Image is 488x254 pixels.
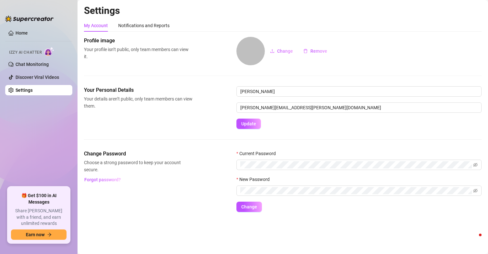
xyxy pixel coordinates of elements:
[118,22,170,29] div: Notifications and Reports
[44,47,54,56] img: AI Chatter
[270,49,275,53] span: upload
[236,86,482,97] input: Enter name
[240,161,472,168] input: Current Password
[26,232,45,237] span: Earn now
[298,46,332,56] button: Remove
[11,208,67,227] span: Share [PERSON_NAME] with a friend, and earn unlimited rewards
[236,119,261,129] button: Update
[84,86,192,94] span: Your Personal Details
[5,16,54,22] img: logo-BBDzfeDw.svg
[84,5,482,17] h2: Settings
[84,46,192,60] span: Your profile isn’t public, only team members can view it.
[240,187,472,194] input: New Password
[84,159,192,173] span: Choose a strong password to keep your account secure.
[310,48,327,54] span: Remove
[277,48,293,54] span: Change
[84,95,192,110] span: Your details aren’t public, only team members can view them.
[84,37,192,45] span: Profile image
[466,232,482,248] iframe: Intercom live chat
[84,150,192,158] span: Change Password
[241,121,256,126] span: Update
[473,163,478,167] span: eye-invisible
[236,102,482,113] input: Enter new email
[265,46,298,56] button: Change
[236,202,262,212] button: Change
[241,204,257,209] span: Change
[11,193,67,205] span: 🎁 Get $100 in AI Messages
[16,62,49,67] a: Chat Monitoring
[84,22,108,29] div: My Account
[16,75,59,80] a: Discover Viral Videos
[16,88,33,93] a: Settings
[84,177,121,182] span: Forgot password?
[16,30,28,36] a: Home
[473,188,478,193] span: eye-invisible
[47,232,52,237] span: arrow-right
[9,49,42,56] span: Izzy AI Chatter
[236,176,274,183] label: New Password
[84,175,121,185] button: Forgot password?
[236,150,280,157] label: Current Password
[11,229,67,240] button: Earn nowarrow-right
[303,49,308,53] span: delete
